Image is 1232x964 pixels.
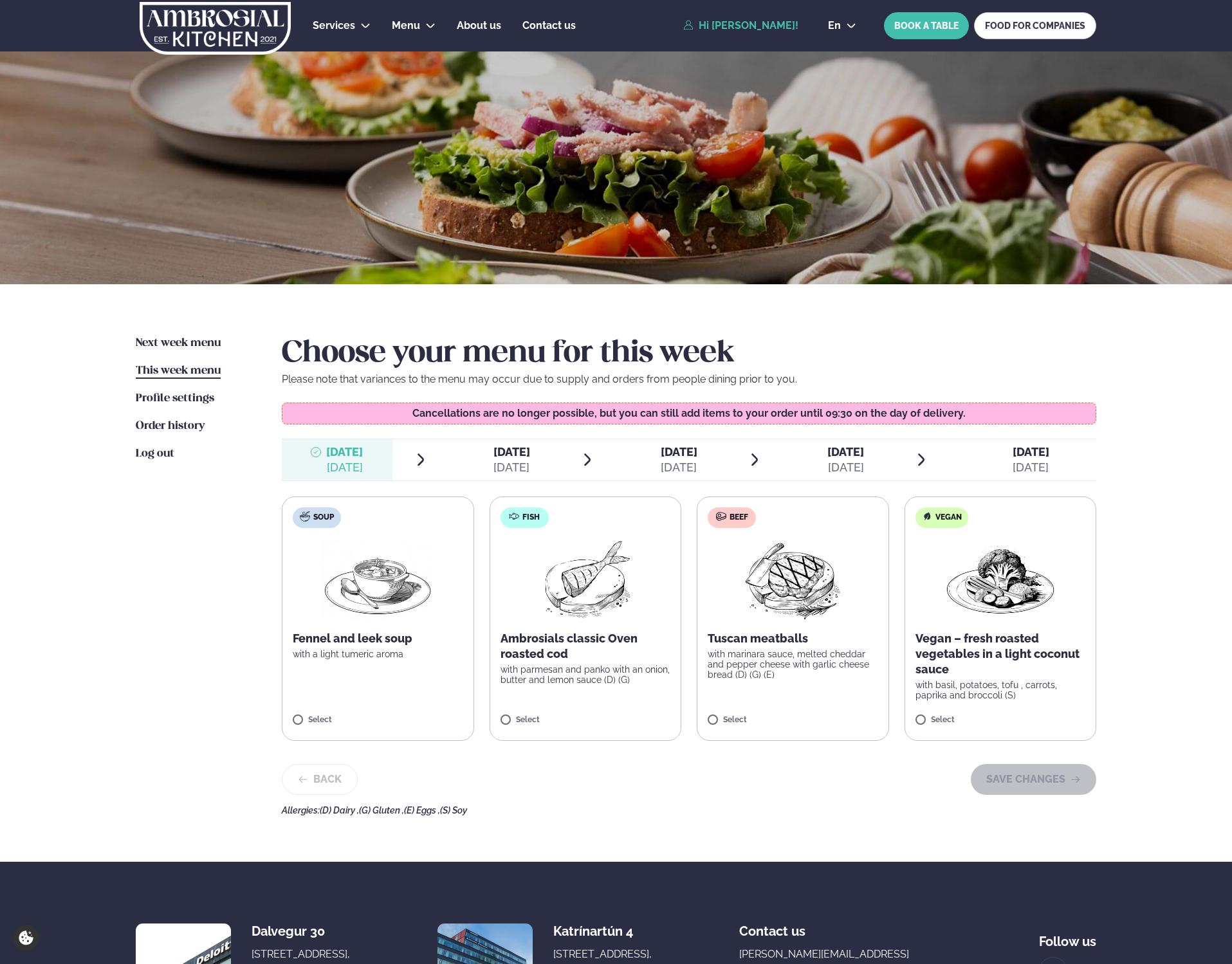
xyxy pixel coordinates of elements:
[716,511,726,522] img: beef.svg
[915,631,1086,677] p: Vegan – fresh roasted vegetables in a light coconut sauce
[457,19,501,32] span: About us
[313,513,334,523] span: Soup
[138,2,292,55] img: logo
[282,805,1096,815] div: Allergies:
[300,511,310,522] img: soup.svg
[326,444,363,460] span: [DATE]
[282,336,1096,372] h2: Choose your menu for this week
[136,419,205,434] a: Order history
[661,445,697,459] span: [DATE]
[1013,445,1049,459] span: [DATE]
[493,445,530,459] span: [DATE]
[404,805,440,815] span: (E) Eggs ,
[392,19,420,32] span: Menu
[293,649,463,659] p: with a light tumeric aroma
[136,363,221,379] a: This week menu
[915,680,1086,700] p: with basil, potatoes, tofu , carrots, paprika and broccoli (S)
[1039,923,1096,949] div: Follow us
[528,538,642,621] img: Fish.png
[293,631,463,646] p: Fennel and leek soup
[295,408,1083,419] p: Cancellations are no longer possible, but you can still add items to your order until 09:30 on th...
[509,511,519,522] img: fish.svg
[136,391,214,406] a: Profile settings
[944,538,1057,621] img: Vegan.png
[136,365,221,376] span: This week menu
[136,338,221,349] span: Next week menu
[282,764,358,795] button: Back
[522,19,576,32] span: Contact us
[136,393,214,404] span: Profile settings
[457,18,501,33] a: About us
[136,336,221,351] a: Next week menu
[13,925,39,951] a: Cookie settings
[321,538,434,621] img: Soup.png
[359,805,404,815] span: (G) Gluten ,
[736,538,850,621] img: Beef-Meat.png
[730,513,748,523] span: Beef
[818,21,867,31] button: en
[493,460,530,475] div: [DATE]
[971,764,1096,795] button: SAVE CHANGES
[827,460,864,475] div: [DATE]
[553,923,656,939] div: Katrínartún 4
[522,513,540,523] span: Fish
[136,446,174,462] a: Log out
[935,513,962,523] span: Vegan
[392,18,420,33] a: Menu
[884,12,969,39] button: BOOK A TABLE
[136,421,205,432] span: Order history
[683,20,798,32] a: Hi [PERSON_NAME]!
[501,664,671,685] p: with parmesan and panko with an onion, butter and lemon sauce (D) (G)
[1013,460,1049,475] div: [DATE]
[282,372,1096,387] p: Please note that variances to the menu may occur due to supply and orders from people dining prio...
[136,448,174,459] span: Log out
[739,913,805,939] span: Contact us
[252,923,354,939] div: Dalvegur 30
[313,18,355,33] a: Services
[974,12,1096,39] a: FOOD FOR COMPANIES
[708,649,878,680] p: with marinara sauce, melted cheddar and pepper cheese with garlic cheese bread (D) (G) (E)
[922,511,932,522] img: Vegan.svg
[708,631,878,646] p: Tuscan meatballs
[522,18,576,33] a: Contact us
[440,805,467,815] span: (S) Soy
[827,445,864,459] span: [DATE]
[828,21,841,31] span: en
[320,805,359,815] span: (D) Dairy ,
[661,460,697,475] div: [DATE]
[326,460,363,475] div: [DATE]
[501,631,671,662] p: Ambrosials classic Oven roasted cod
[313,19,355,32] span: Services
